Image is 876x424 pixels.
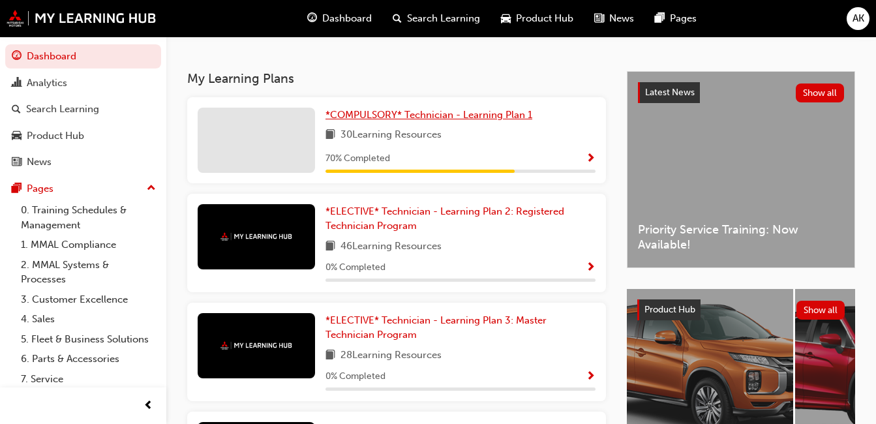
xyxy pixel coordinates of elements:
div: Search Learning [26,102,99,117]
span: News [609,11,634,26]
a: Product Hub [5,124,161,148]
span: chart-icon [12,78,22,89]
a: Analytics [5,71,161,95]
a: 7. Service [16,369,161,389]
span: Product Hub [516,11,573,26]
span: up-icon [147,180,156,197]
span: car-icon [501,10,511,27]
a: 3. Customer Excellence [16,290,161,310]
a: news-iconNews [584,5,644,32]
a: car-iconProduct Hub [491,5,584,32]
button: Show Progress [586,151,596,167]
div: News [27,155,52,170]
span: guage-icon [307,10,317,27]
span: pages-icon [655,10,665,27]
a: Dashboard [5,44,161,68]
span: Show Progress [586,371,596,383]
span: 0 % Completed [325,369,385,384]
span: Latest News [645,87,695,98]
span: news-icon [12,157,22,168]
button: DashboardAnalyticsSearch LearningProduct HubNews [5,42,161,177]
a: 2. MMAL Systems & Processes [16,255,161,290]
span: Pages [670,11,697,26]
a: Latest NewsShow all [638,82,844,103]
span: car-icon [12,130,22,142]
span: search-icon [12,104,21,115]
a: 5. Fleet & Business Solutions [16,329,161,350]
span: Show Progress [586,262,596,274]
span: 30 Learning Resources [340,127,442,144]
span: book-icon [325,348,335,364]
span: Dashboard [322,11,372,26]
span: Show Progress [586,153,596,165]
button: Pages [5,177,161,201]
a: 6. Parts & Accessories [16,349,161,369]
a: Product HubShow all [637,299,845,320]
a: *COMPULSORY* Technician - Learning Plan 1 [325,108,537,123]
button: Show all [796,301,845,320]
a: Search Learning [5,97,161,121]
span: prev-icon [143,398,153,414]
span: *ELECTIVE* Technician - Learning Plan 2: Registered Technician Program [325,205,564,232]
a: 0. Training Schedules & Management [16,200,161,235]
a: guage-iconDashboard [297,5,382,32]
a: 1. MMAL Compliance [16,235,161,255]
span: news-icon [594,10,604,27]
span: *ELECTIVE* Technician - Learning Plan 3: Master Technician Program [325,314,547,341]
span: book-icon [325,239,335,255]
img: mmal [220,341,292,350]
span: 70 % Completed [325,151,390,166]
span: search-icon [393,10,402,27]
span: Search Learning [407,11,480,26]
div: Product Hub [27,129,84,144]
a: News [5,150,161,174]
button: AK [847,7,869,30]
img: mmal [7,10,157,27]
button: Show all [796,83,845,102]
span: Product Hub [644,304,695,315]
a: *ELECTIVE* Technician - Learning Plan 3: Master Technician Program [325,313,596,342]
a: search-iconSearch Learning [382,5,491,32]
button: Show Progress [586,260,596,276]
a: pages-iconPages [644,5,707,32]
a: 4. Sales [16,309,161,329]
img: mmal [220,232,292,241]
span: AK [853,11,864,26]
h3: My Learning Plans [187,71,606,86]
span: pages-icon [12,183,22,195]
a: Latest NewsShow allPriority Service Training: Now Available! [627,71,855,268]
a: *ELECTIVE* Technician - Learning Plan 2: Registered Technician Program [325,204,596,234]
span: 0 % Completed [325,260,385,275]
div: Pages [27,181,53,196]
span: 46 Learning Resources [340,239,442,255]
div: Analytics [27,76,67,91]
span: Priority Service Training: Now Available! [638,222,844,252]
span: 28 Learning Resources [340,348,442,364]
span: *COMPULSORY* Technician - Learning Plan 1 [325,109,532,121]
span: book-icon [325,127,335,144]
button: Show Progress [586,369,596,385]
span: guage-icon [12,51,22,63]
